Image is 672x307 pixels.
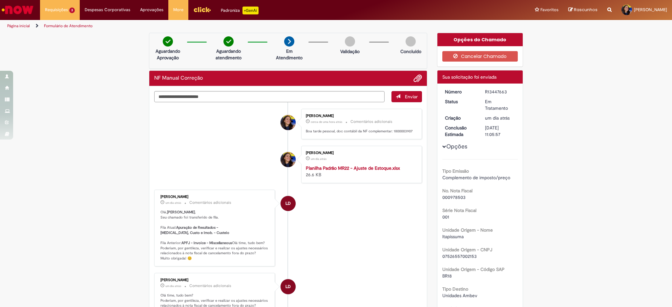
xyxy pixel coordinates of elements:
h2: NF Manual Correção Histórico de tíquete [154,75,203,81]
span: BR18 [442,273,452,279]
small: Comentários adicionais [350,119,392,125]
span: 001 [442,214,449,220]
time: 26/08/2025 11:05:53 [485,115,510,121]
div: [PERSON_NAME] [306,114,415,118]
a: Planilha Padrão MR22 - Ajuste de Estoque.xlsx [306,165,400,171]
p: Concluído [400,48,421,55]
div: [PERSON_NAME] [160,195,270,199]
img: arrow-next.png [284,36,294,47]
p: Boa tarde pessoal, doc contábil da NF complementar: 1800003907 [306,129,415,134]
p: Em Atendimento [273,48,305,61]
div: Larissa Davide [281,279,296,294]
p: Aguardando Aprovação [152,48,184,61]
span: Complemento de imposto/preço [442,175,510,181]
button: Adicionar anexos [413,74,422,83]
img: check-circle-green.png [163,36,173,47]
b: Série Nota Fiscal [442,207,476,213]
dt: Status [440,98,480,105]
dt: Conclusão Estimada [440,125,480,138]
p: +GenAi [242,7,259,14]
b: Unidade Origem - Código SAP [442,266,505,272]
span: 3 [69,8,75,13]
img: img-circle-grey.png [406,36,416,47]
div: [DATE] 11:05:57 [485,125,515,138]
span: um dia atrás [485,115,510,121]
ul: Trilhas de página [5,20,443,32]
dt: Criação [440,115,480,121]
b: Unidade Origem - Nome [442,227,493,233]
span: Enviar [405,94,418,100]
span: Rascunhos [574,7,598,13]
b: APFJ - Invoice - Miscellaneous [181,240,232,245]
b: Tipo Destino [442,286,468,292]
span: Sua solicitação foi enviada [442,74,496,80]
div: [PERSON_NAME] [306,151,415,155]
a: Rascunhos [568,7,598,13]
img: img-circle-grey.png [345,36,355,47]
div: 26.6 KB [306,165,415,178]
span: Despesas Corporativas [85,7,130,13]
span: Aprovações [140,7,163,13]
a: Página inicial [7,23,30,29]
span: Favoritos [540,7,558,13]
small: Comentários adicionais [189,200,231,205]
div: Barbara Luiza de Oliveira Ferreira [281,115,296,130]
span: 000978503 [442,194,466,200]
textarea: Digite sua mensagem aqui... [154,91,385,102]
div: Barbara Luiza de Oliveira Ferreira [281,152,296,167]
div: Em Tratamento [485,98,515,111]
span: Requisições [45,7,68,13]
div: Larissa Davide [281,196,296,211]
span: LD [285,279,291,295]
span: um dia atrás [311,157,326,161]
img: click_logo_yellow_360x200.png [193,5,211,14]
button: Enviar [391,91,422,102]
div: Opções do Chamado [437,33,523,46]
b: Unidade Origem - CNPJ [442,247,492,253]
p: Olá, , Seu chamado foi transferido de fila. Fila Atual: Fila Anterior: Olá time, tudo bem? Poderi... [160,210,270,261]
span: cerca de uma hora atrás [311,120,342,124]
div: Padroniza [221,7,259,14]
time: 26/08/2025 11:57:24 [165,201,181,205]
b: Tipo Emissão [442,168,469,174]
time: 26/08/2025 11:57:24 [165,284,181,288]
span: um dia atrás [165,284,181,288]
span: Itapissuma [442,234,464,240]
b: No. Nota Fiscal [442,188,472,194]
span: More [173,7,183,13]
span: [PERSON_NAME] [634,7,667,12]
div: [PERSON_NAME] [160,278,270,282]
time: 27/08/2025 15:14:42 [311,120,342,124]
a: Formulário de Atendimento [44,23,93,29]
img: check-circle-green.png [223,36,234,47]
span: um dia atrás [165,201,181,205]
span: LD [285,196,291,211]
b: [PERSON_NAME] [167,210,195,215]
span: 07526557002153 [442,253,477,259]
p: Aguardando atendimento [213,48,244,61]
div: R13447663 [485,88,515,95]
dt: Número [440,88,480,95]
b: Apuração de Resultados - [MEDICAL_DATA], Custo e Imob. - Custeio [160,225,229,235]
small: Comentários adicionais [189,283,231,289]
img: ServiceNow [1,3,34,16]
button: Cancelar Chamado [442,51,518,62]
span: Unidades Ambev [442,293,477,298]
p: Validação [340,48,360,55]
div: 26/08/2025 11:05:53 [485,115,515,121]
